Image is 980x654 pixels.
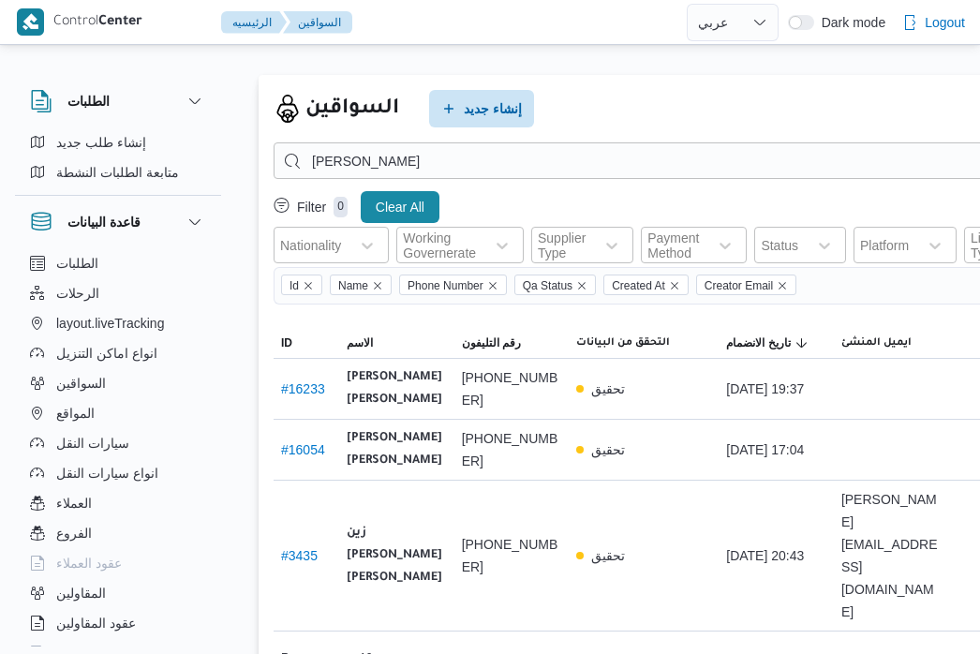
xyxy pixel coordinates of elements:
button: الاسم [339,328,454,358]
button: Remove Name from selection in this group [372,280,383,291]
div: قاعدة البيانات [15,248,221,654]
span: المواقع [56,402,95,424]
span: [DATE] 19:37 [726,378,804,400]
button: سيارات النقل [22,428,214,458]
b: زين [PERSON_NAME] [PERSON_NAME] [347,522,447,589]
span: Creator Email [705,275,773,296]
button: العملاء [22,488,214,518]
span: Name [338,275,368,296]
button: الطلبات [22,248,214,278]
iframe: chat widget [19,579,79,635]
button: إنشاء جديد [429,90,534,127]
button: انواع سيارات النقل [22,458,214,488]
b: [PERSON_NAME] [PERSON_NAME] [347,427,447,472]
button: المقاولين [22,578,214,608]
span: إنشاء طلب جديد [56,131,146,154]
span: [DATE] 20:43 [726,544,804,567]
h2: السواقين [305,93,399,126]
button: قاعدة البيانات [30,211,206,233]
span: [PERSON_NAME][EMAIL_ADDRESS][DOMAIN_NAME] [841,488,942,623]
span: التحقق من البيانات [576,335,670,350]
h3: الطلبات [67,90,110,112]
a: #16054 [281,442,325,457]
button: عقود المقاولين [22,608,214,638]
span: عقود العملاء [56,552,122,574]
span: [DATE] 17:04 [726,438,804,461]
div: Working Governerate [403,230,476,260]
span: تاريخ الانضمام; Sorted in descending order [726,335,790,350]
span: [PHONE_NUMBER] [462,366,562,411]
span: Qa Status [514,275,596,295]
span: رقم التليفون [462,335,521,350]
button: المواقع [22,398,214,428]
span: Name [330,275,392,295]
span: الرحلات [56,282,99,305]
button: السواقين [283,11,352,34]
p: تحقيق [591,544,625,567]
span: layout.liveTracking [56,312,164,334]
span: العملاء [56,492,92,514]
span: الطلبات [56,252,98,275]
b: Center [98,15,142,30]
button: متابعة الطلبات النشطة [22,157,214,187]
button: رقم التليفون [454,328,570,358]
span: انواع اماكن التنزيل [56,342,157,364]
div: Payment Method [647,230,699,260]
div: Supplier Type [538,230,586,260]
span: Phone Number [408,275,483,296]
span: Id [281,275,322,295]
h3: قاعدة البيانات [67,211,141,233]
button: Logout [895,4,973,41]
span: الاسم [347,335,373,350]
p: تحقيق [591,438,625,461]
span: Created At [612,275,665,296]
b: [PERSON_NAME] [PERSON_NAME] [347,366,447,411]
span: Dark mode [814,15,885,30]
span: ID [281,335,292,350]
span: الفروع [56,522,92,544]
button: انواع اماكن التنزيل [22,338,214,368]
span: [PHONE_NUMBER] [462,533,562,578]
button: السواقين [22,368,214,398]
button: ID [274,328,339,358]
span: Id [290,275,299,296]
span: إنشاء جديد [464,97,522,120]
p: تحقيق [591,378,625,400]
span: Phone Number [399,275,507,295]
span: المقاولين [56,582,106,604]
button: الطلبات [30,90,206,112]
span: السواقين [56,372,106,394]
div: Status [761,238,798,253]
a: #3435 [281,548,318,563]
button: تاريخ الانضمامSorted in descending order [719,328,834,358]
div: الطلبات [15,127,221,195]
div: Platform [860,238,909,253]
span: [PHONE_NUMBER] [462,427,562,472]
button: Remove Id from selection in this group [303,280,314,291]
div: Nationality [280,238,341,253]
button: Remove Created At from selection in this group [669,280,680,291]
button: عقود العملاء [22,548,214,578]
button: الرحلات [22,278,214,308]
button: Remove Creator Email from selection in this group [777,280,788,291]
a: #16233 [281,381,325,396]
button: الرئيسيه [221,11,287,34]
button: Remove Qa Status from selection in this group [576,280,587,291]
span: متابعة الطلبات النشطة [56,161,179,184]
span: ايميل المنشئ [841,335,912,350]
span: Creator Email [696,275,796,295]
button: الفروع [22,518,214,548]
span: Qa Status [523,275,572,296]
span: عقود المقاولين [56,612,136,634]
span: Logout [925,11,965,34]
button: Clear All [361,191,439,223]
span: Created At [603,275,689,295]
p: Filter [297,200,326,215]
button: Remove Phone Number from selection in this group [487,280,498,291]
img: X8yXhbKr1z7QwAAAABJRU5ErkJggg== [17,8,44,36]
svg: Sorted in descending order [794,335,809,350]
button: layout.liveTracking [22,308,214,338]
p: 0 [334,197,348,217]
button: إنشاء طلب جديد [22,127,214,157]
span: سيارات النقل [56,432,129,454]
